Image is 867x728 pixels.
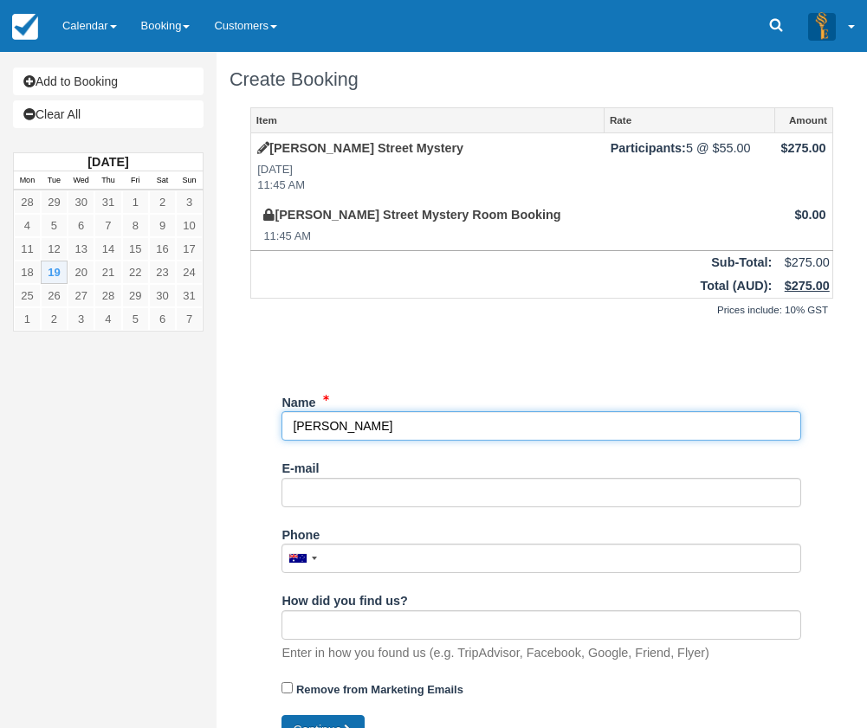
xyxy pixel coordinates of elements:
[176,237,203,261] a: 17
[68,190,94,214] a: 30
[774,251,832,274] td: $275.00
[68,171,94,190] th: Wed
[176,261,203,284] a: 24
[149,214,176,237] a: 9
[700,279,772,293] strong: Total ( ):
[808,12,836,40] img: A3
[281,454,319,478] label: E-mail
[176,214,203,237] a: 10
[12,14,38,40] img: checkfront-main-nav-mini-logo.png
[605,108,774,132] a: Rate
[14,171,41,190] th: Mon
[68,237,94,261] a: 13
[94,190,121,214] a: 31
[257,162,598,194] em: [DATE] 11:45 AM
[282,544,322,572] div: Australia: +61
[250,299,833,323] div: Prices include: 10% GST
[13,100,204,128] a: Clear All
[13,68,204,95] a: Add to Booking
[122,171,149,190] th: Fri
[94,237,121,261] a: 14
[122,190,149,214] a: 1
[263,229,598,245] em: 11:45 AM
[94,284,121,307] a: 28
[263,208,560,222] a: [PERSON_NAME] Street Mystery Room Booking
[711,255,772,269] strong: Sub-Total:
[149,171,176,190] th: Sat
[774,200,832,251] td: $0.00
[14,307,41,331] a: 1
[774,133,832,200] td: $275.00
[176,171,203,190] th: Sun
[94,214,121,237] a: 7
[41,307,68,331] a: 2
[41,171,68,190] th: Tue
[281,388,315,412] label: Name
[737,279,764,293] span: AUD
[785,279,830,293] u: $275.00
[251,108,604,132] a: Item
[122,237,149,261] a: 15
[257,141,463,155] a: [PERSON_NAME] Street Mystery
[68,307,94,331] a: 3
[68,214,94,237] a: 6
[605,133,775,200] td: 5 @ $55.00
[94,171,121,190] th: Thu
[14,261,41,284] a: 18
[41,261,68,284] a: 19
[281,682,293,693] input: Remove from Marketing Emails
[14,190,41,214] a: 28
[94,261,121,284] a: 21
[149,237,176,261] a: 16
[87,155,128,169] strong: [DATE]
[611,141,686,155] strong: Participants
[14,284,41,307] a: 25
[176,190,203,214] a: 3
[149,307,176,331] a: 6
[122,214,149,237] a: 8
[41,237,68,261] a: 12
[41,190,68,214] a: 29
[14,237,41,261] a: 11
[149,190,176,214] a: 2
[149,261,176,284] a: 23
[176,284,203,307] a: 31
[149,284,176,307] a: 30
[14,214,41,237] a: 4
[68,284,94,307] a: 27
[94,307,121,331] a: 4
[122,261,149,284] a: 22
[41,284,68,307] a: 26
[775,108,832,132] a: Amount
[230,69,854,90] h1: Create Booking
[122,307,149,331] a: 5
[68,261,94,284] a: 20
[41,214,68,237] a: 5
[281,644,709,662] p: Enter in how you found us (e.g. TripAdvisor, Facebook, Google, Friend, Flyer)
[281,520,320,544] label: Phone
[281,586,408,610] label: How did you find us?
[176,307,203,331] a: 7
[296,683,463,696] strong: Remove from Marketing Emails
[122,284,149,307] a: 29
